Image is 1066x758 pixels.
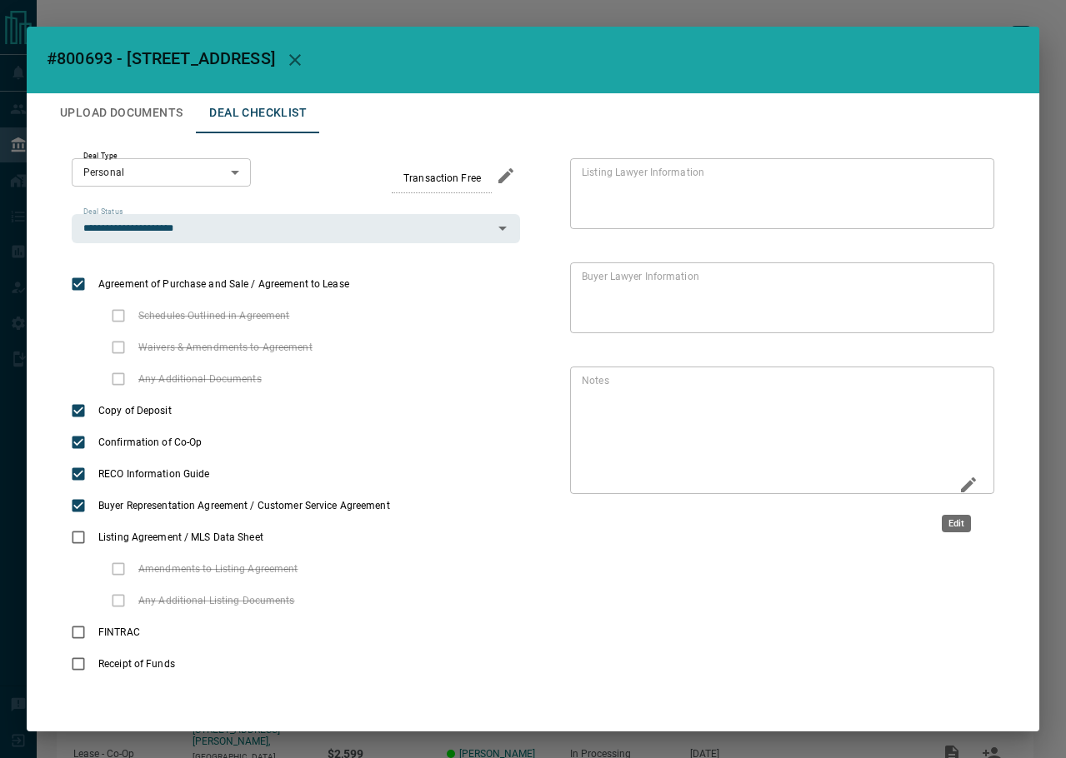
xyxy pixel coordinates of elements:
div: Personal [72,158,251,187]
textarea: text field [582,166,976,222]
button: Open [491,217,514,240]
span: FINTRAC [94,625,144,640]
label: Deal Status [83,207,123,217]
span: Buyer Representation Agreement / Customer Service Agreement [94,498,394,513]
button: Upload Documents [47,93,196,133]
span: Any Additional Documents [134,372,266,386]
span: Agreement of Purchase and Sale / Agreement to Lease [94,277,353,292]
span: #800693 - [STREET_ADDRESS] [47,48,275,68]
label: Deal Type [83,151,118,162]
span: Schedules Outlined in Agreement [134,308,294,323]
span: RECO Information Guide [94,466,213,481]
button: edit [492,162,520,190]
button: Deal Checklist [196,93,320,133]
span: Amendments to Listing Agreement [134,561,303,576]
button: Edit [954,471,983,503]
span: Receipt of Funds [94,656,179,671]
textarea: text field [582,270,976,327]
span: Confirmation of Co-Op [94,435,206,450]
span: Any Additional Listing Documents [134,593,299,608]
span: Listing Agreement / MLS Data Sheet [94,530,268,545]
span: Waivers & Amendments to Agreement [134,340,317,355]
div: Edit [942,515,971,532]
span: Copy of Deposit [94,403,176,418]
textarea: text field [582,374,948,487]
